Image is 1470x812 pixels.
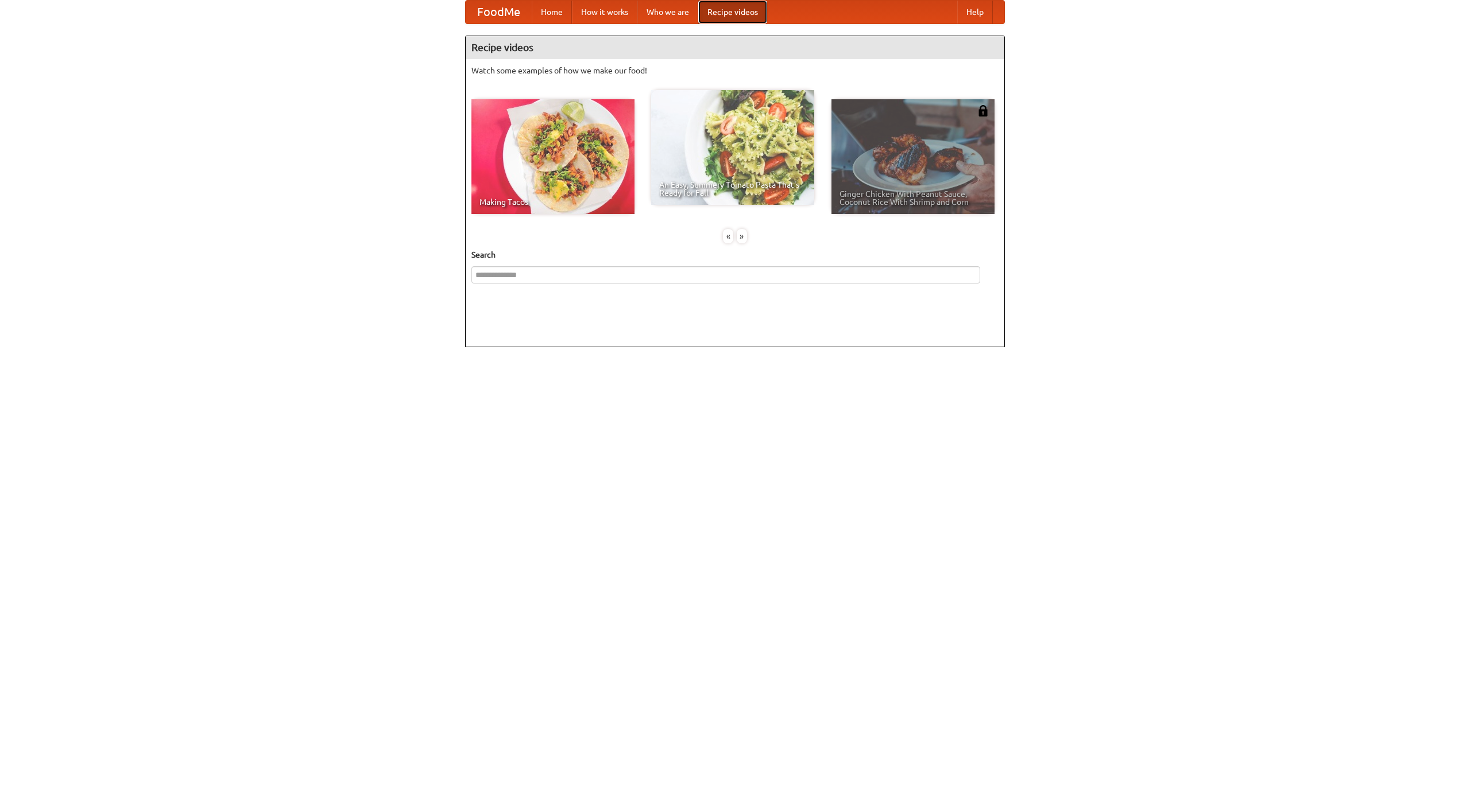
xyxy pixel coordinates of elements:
div: « [723,229,733,243]
a: Home [532,1,572,24]
h5: Search [471,249,999,261]
p: Watch some examples of how we make our food! [471,65,999,76]
a: Recipe videos [698,1,767,24]
img: 483408.png [977,105,989,116]
h4: Recipe videos [466,36,1004,59]
span: Making Tacos [479,198,626,206]
a: FoodMe [466,1,532,24]
a: How it works [572,1,637,24]
a: Making Tacos [471,99,635,214]
a: Who we are [637,1,698,24]
a: Help [957,1,993,24]
a: An Easy, Summery Tomato Pasta That's Ready for Fall [651,90,814,205]
div: » [737,229,747,243]
span: An Easy, Summery Tomato Pasta That's Ready for Fall [659,181,806,197]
